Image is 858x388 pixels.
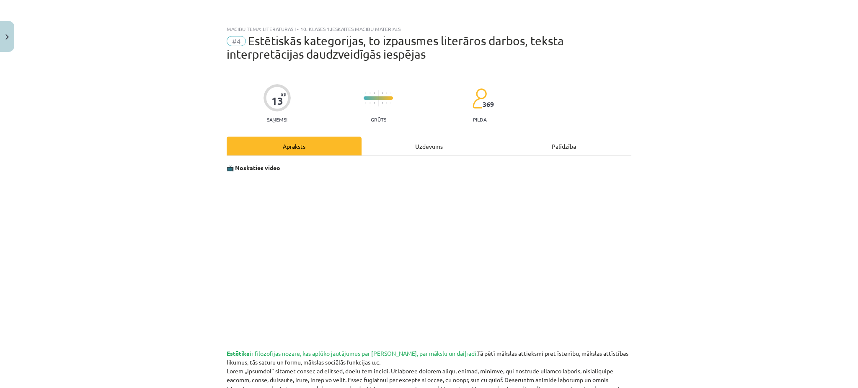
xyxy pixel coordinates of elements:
p: pilda [473,116,486,122]
p: Saņemsi [264,116,291,122]
img: icon-short-line-57e1e144782c952c97e751825c79c345078a6d821885a25fce030b3d8c18986b.svg [386,102,387,104]
img: icon-short-line-57e1e144782c952c97e751825c79c345078a6d821885a25fce030b3d8c18986b.svg [382,92,383,94]
img: icon-short-line-57e1e144782c952c97e751825c79c345078a6d821885a25fce030b3d8c18986b.svg [365,102,366,104]
span: XP [281,92,286,97]
div: Mācību tēma: Literatūras i - 10. klases 1.ieskaites mācību materiāls [227,26,631,32]
img: icon-short-line-57e1e144782c952c97e751825c79c345078a6d821885a25fce030b3d8c18986b.svg [365,92,366,94]
span: ir filozofijas nozare, kas aplūko jautājumus par [PERSON_NAME], par mākslu un daiļradi. [227,349,477,357]
img: icon-close-lesson-0947bae3869378f0d4975bcd49f059093ad1ed9edebbc8119c70593378902aed.svg [5,34,9,40]
img: icon-short-line-57e1e144782c952c97e751825c79c345078a6d821885a25fce030b3d8c18986b.svg [370,102,370,104]
div: Uzdevums [362,137,496,155]
img: icon-short-line-57e1e144782c952c97e751825c79c345078a6d821885a25fce030b3d8c18986b.svg [370,92,370,94]
img: students-c634bb4e5e11cddfef0936a35e636f08e4e9abd3cc4e673bd6f9a4125e45ecb1.svg [472,88,487,109]
p: Grūts [371,116,386,122]
img: icon-long-line-d9ea69661e0d244f92f715978eff75569469978d946b2353a9bb055b3ed8787d.svg [378,90,379,106]
div: Apraksts [227,137,362,155]
strong: 📺 Noskaties video [227,164,280,171]
span: 369 [483,101,494,108]
img: icon-short-line-57e1e144782c952c97e751825c79c345078a6d821885a25fce030b3d8c18986b.svg [386,92,387,94]
strong: Estētika [227,349,250,357]
div: 13 [271,95,283,107]
img: icon-short-line-57e1e144782c952c97e751825c79c345078a6d821885a25fce030b3d8c18986b.svg [382,102,383,104]
div: Palīdzība [496,137,631,155]
span: #4 [227,36,246,46]
img: icon-short-line-57e1e144782c952c97e751825c79c345078a6d821885a25fce030b3d8c18986b.svg [390,102,391,104]
span: Estētiskās kategorijas, to izpausmes literāros darbos, teksta interpretācijas daudzveidīgās iespējas [227,34,564,61]
img: icon-short-line-57e1e144782c952c97e751825c79c345078a6d821885a25fce030b3d8c18986b.svg [390,92,391,94]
